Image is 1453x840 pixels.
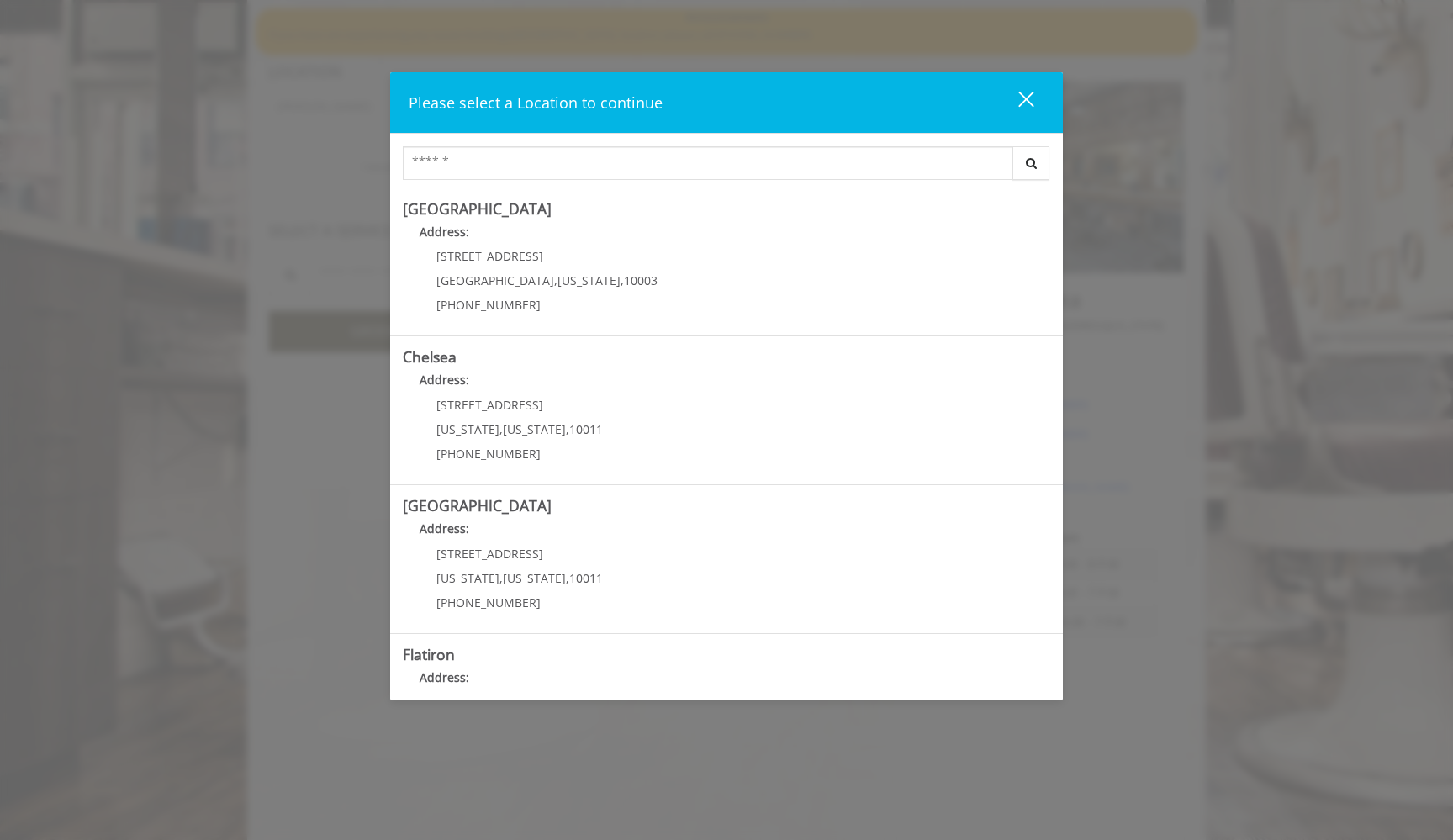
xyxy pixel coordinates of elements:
span: , [566,421,569,437]
span: , [554,272,557,288]
span: [GEOGRAPHIC_DATA] [436,272,554,288]
div: Center Select [403,146,1050,188]
span: [US_STATE] [436,421,499,437]
div: close dialog [999,90,1033,115]
b: Address: [420,520,469,536]
span: , [499,421,503,437]
span: [PHONE_NUMBER] [436,446,541,462]
span: [STREET_ADDRESS] [436,248,543,264]
b: [GEOGRAPHIC_DATA] [403,495,552,515]
b: Chelsea [403,346,457,367]
span: 10011 [569,570,603,586]
span: [US_STATE] [503,570,566,586]
span: , [566,570,569,586]
span: Please select a Location to continue [409,92,663,113]
b: Address: [420,669,469,685]
b: [GEOGRAPHIC_DATA] [403,198,552,219]
b: Address: [420,224,469,240]
span: , [499,570,503,586]
i: Search button [1022,157,1041,169]
span: [PHONE_NUMBER] [436,594,541,610]
span: , [621,272,624,288]
span: 10003 [624,272,658,288]
span: 10011 [569,421,603,437]
span: [STREET_ADDRESS] [436,546,543,562]
span: [STREET_ADDRESS] [436,397,543,413]
span: [PHONE_NUMBER] [436,297,541,313]
span: [US_STATE] [436,570,499,586]
b: Flatiron [403,644,455,664]
span: [US_STATE] [557,272,621,288]
span: [US_STATE] [503,421,566,437]
b: Address: [420,372,469,388]
button: close dialog [987,85,1044,119]
input: Search Center [403,146,1013,180]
